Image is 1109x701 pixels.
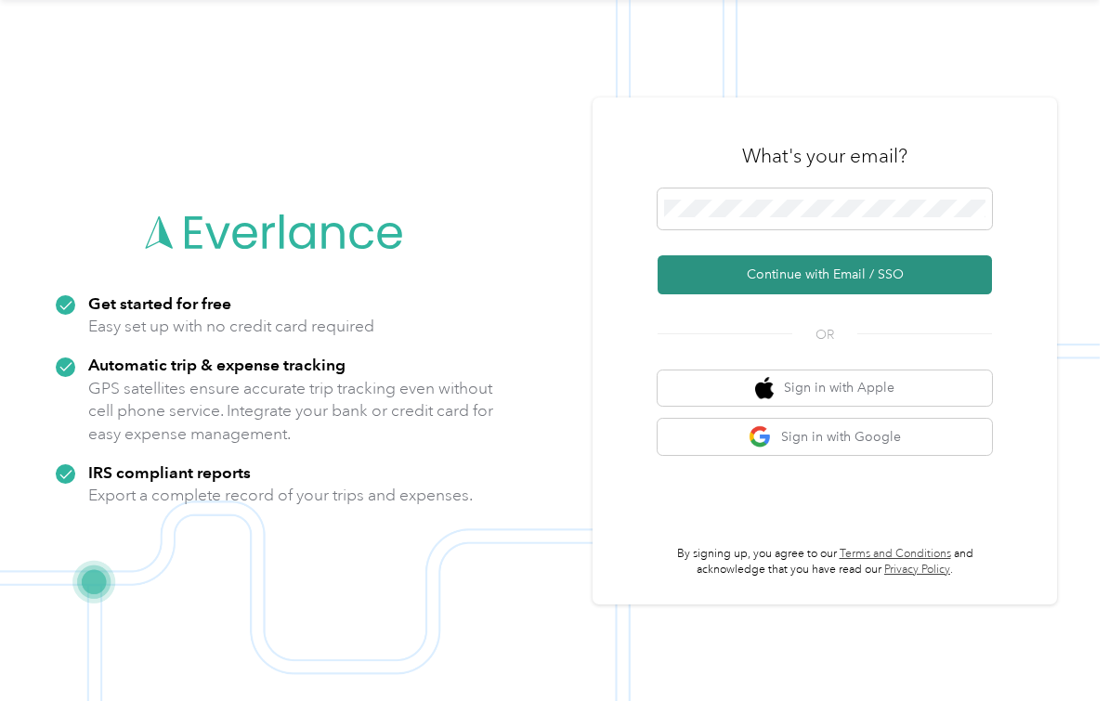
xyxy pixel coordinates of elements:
p: By signing up, you agree to our and acknowledge that you have read our . [658,546,992,578]
button: google logoSign in with Google [658,419,992,455]
p: GPS satellites ensure accurate trip tracking even without cell phone service. Integrate your bank... [88,377,494,446]
img: google logo [749,425,772,448]
a: Privacy Policy [884,563,950,577]
a: Terms and Conditions [840,547,951,561]
strong: Get started for free [88,293,231,313]
p: Export a complete record of your trips and expenses. [88,484,473,507]
button: apple logoSign in with Apple [658,370,992,407]
button: Continue with Email / SSO [658,255,992,294]
p: Easy set up with no credit card required [88,315,374,338]
strong: Automatic trip & expense tracking [88,355,346,374]
span: OR [792,325,857,344]
img: apple logo [755,377,774,400]
h3: What's your email? [742,143,907,169]
strong: IRS compliant reports [88,462,251,482]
